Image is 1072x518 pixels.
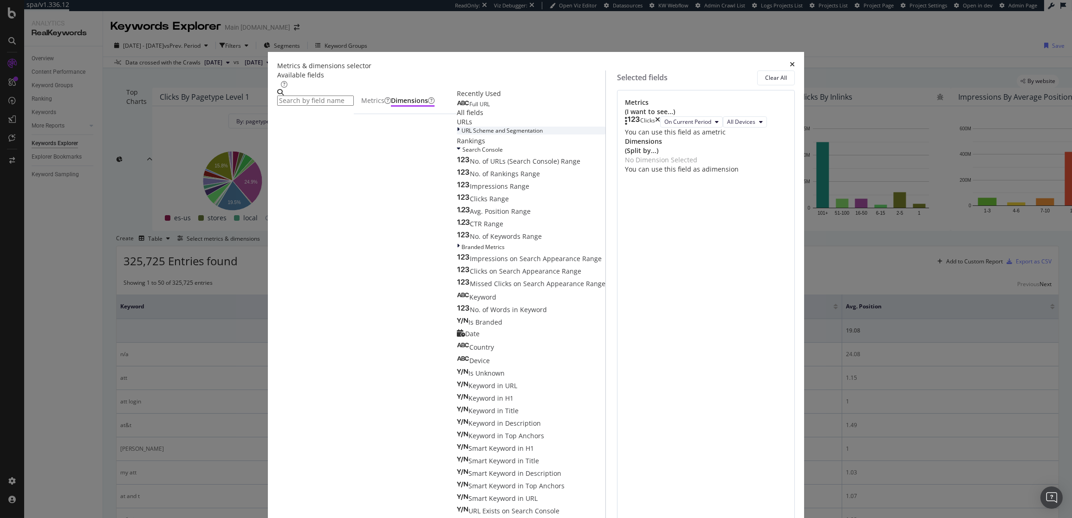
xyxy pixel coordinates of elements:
span: CTR Range [470,219,503,228]
span: Smart Keyword in Description [468,469,561,478]
span: Country [469,343,494,352]
div: (Split by...) [625,146,787,155]
div: Recently Used [457,89,605,98]
span: Impressions on Search Appearance Range [470,254,602,263]
span: Full URL [469,100,490,108]
div: All fields [457,108,605,117]
input: Search by field name [277,96,354,106]
div: Clear All [765,74,787,82]
span: Keyword in URL [468,381,517,390]
span: Smart Keyword in H1 [468,444,534,453]
span: Keyword [469,293,496,301]
span: No. of Keywords Range [470,232,542,241]
span: Clicks on Search Appearance Range [470,267,581,275]
div: Rankings [457,136,605,146]
span: No. of URLs (Search Console) Range [470,157,580,166]
button: On Current Period [660,116,723,128]
span: Keyword in Description [468,419,541,428]
span: Is Unknown [468,369,505,377]
span: Missed Clicks on Search Appearance Range [470,279,605,288]
span: All Devices [727,118,755,126]
span: Avg. Position Range [470,207,531,216]
span: Date [465,329,480,338]
span: Device [469,356,490,365]
span: Clicks Range [470,194,509,203]
div: times [790,61,795,70]
div: Metrics [625,98,787,116]
div: Metrics & dimensions selector [277,61,371,70]
div: You can use this field as a metric [625,128,787,137]
div: URLs [457,117,605,127]
div: (I want to see...) [625,107,787,116]
button: Clear All [757,70,795,85]
span: URL Scheme and Segmentation [461,127,543,134]
div: Clicks [640,116,655,128]
span: Smart Keyword in Title [468,456,539,465]
span: No. of Rankings Range [470,169,540,178]
span: Smart Keyword in URL [468,494,538,503]
div: Dimensions [391,96,435,105]
div: Open Intercom Messenger [1040,486,1063,509]
div: Available fields [277,70,605,80]
span: Smart Keyword in Top Anchors [468,481,565,490]
div: times [655,116,660,128]
span: Is Branded [468,318,502,326]
span: Search Console [462,146,503,153]
span: Branded Metrics [461,243,505,251]
div: You can use this field as a dimension [625,165,787,174]
span: Keyword in Top Anchors [468,431,544,440]
div: Metrics [361,96,391,105]
div: Dimensions [625,137,787,155]
span: No. of Words in Keyword [470,305,547,314]
span: Impressions Range [470,182,529,191]
span: Keyword in H1 [468,394,513,403]
span: On Current Period [664,118,711,126]
span: URL Exists on Search Console [468,506,559,515]
button: All Devices [723,116,767,128]
div: Selected fields [617,72,668,83]
div: ClickstimesOn Current PeriodAll Devices [625,116,787,128]
span: Keyword in Title [468,406,519,415]
div: No Dimension Selected [625,155,697,165]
